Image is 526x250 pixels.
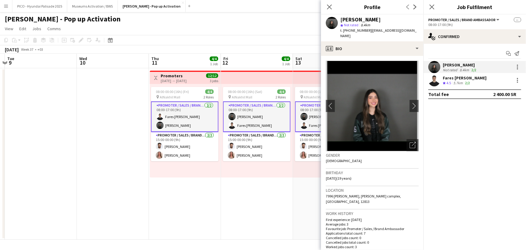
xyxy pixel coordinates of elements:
span: Week 37 [20,47,35,52]
p: Cancelled jobs total count: 0 [326,240,419,245]
p: Worked jobs count: 3 [326,245,419,249]
div: [DATE] [5,46,19,53]
span: Fri [223,56,228,61]
app-skills-label: 2/2 [471,68,476,72]
span: 2 Roles [276,95,286,99]
p: Cancelled jobs count: 0 [326,236,419,240]
span: 10 [78,59,87,66]
app-job-card: 08:00-00:00 (16h) (Fri)4/4 AlNakhil Mall2 RolesPromoter / Sales / Brand Ambassador2/208:00-17:00 ... [151,87,219,161]
a: Edit [17,25,29,33]
span: 8.4km [360,23,371,27]
h3: Birthday [326,170,419,175]
div: Not rated [443,68,458,72]
div: Total fee [428,91,449,97]
div: [PERSON_NAME] [443,62,477,68]
span: AlNakhil Mall [160,95,180,99]
app-job-card: 08:00-00:00 (16h) (Sat)4/4 AlNakhil Mall2 RolesPromoter / Sales / Brand Ambassador2/208:00-17:00 ... [223,87,291,161]
img: Crew avatar or photo [326,61,419,151]
span: 12/12 [206,73,218,78]
span: 4/4 [277,89,286,94]
span: Thu [151,56,159,61]
span: 9 [6,59,14,66]
span: | [EMAIL_ADDRESS][DOMAIN_NAME] [340,28,417,38]
span: [DATE] (19 years) [326,176,351,181]
app-card-role: Promoter / Sales / Brand Ambassador2/215:00-00:00 (9h)[PERSON_NAME][PERSON_NAME] [295,132,363,161]
div: 5.7km [452,81,464,86]
div: 08:00-17:00 (9h) [428,22,521,27]
a: Jobs [30,25,44,33]
span: View [5,26,13,31]
span: 4/4 [210,56,218,61]
p: Average jobs: 3 [326,222,419,226]
p: Favourite job: Promoter / Sales / Brand Ambassador [326,226,419,231]
span: 08:00-00:00 (16h) (Sun) [300,89,335,94]
div: +03 [37,47,43,52]
span: AlNakhil Mall [304,95,324,99]
h3: Profile [321,3,424,11]
div: [DATE] → [DATE] [161,79,187,83]
span: 7996 [PERSON_NAME], [PERSON_NAME] complex, [GEOGRAPHIC_DATA], 12813 [326,194,401,204]
span: 4/4 [205,89,214,94]
h3: Gender [326,152,419,158]
div: Fares [PERSON_NAME] [443,75,487,81]
app-card-role: Promoter / Sales / Brand Ambassador2/208:00-17:00 (9h)Fares [PERSON_NAME][PERSON_NAME] [151,101,219,132]
span: 13 [294,59,302,66]
div: 8.4km [458,68,470,72]
app-card-role: Promoter / Sales / Brand Ambassador2/208:00-17:00 (9h)[PERSON_NAME]Fares [PERSON_NAME] [223,101,291,132]
span: Not rated [344,23,358,27]
div: Confirmed [424,29,526,44]
span: 08:00-00:00 (16h) (Sat) [228,89,262,94]
span: t. [PHONE_NUMBER] [340,28,372,33]
p: First experience: [DATE] [326,217,419,222]
a: View [2,25,16,33]
button: PICO - Hyundai Palisade 2025 [12,0,67,12]
h3: Location [326,187,419,193]
span: 4.5 [446,81,451,85]
span: 2 Roles [203,95,214,99]
span: Tue [7,56,14,61]
h3: Promoters [161,73,187,79]
button: Museums Activation / BWS [67,0,118,12]
div: 3 jobs [210,78,218,83]
app-job-card: 08:00-00:00 (16h) (Sun)4/4 AlNakhil Mall2 RolesPromoter / Sales / Brand Ambassador2/208:00-17:00 ... [295,87,363,161]
span: Edit [19,26,26,31]
span: 4/4 [282,56,290,61]
span: 12 [222,59,228,66]
div: 1 Job [210,62,218,66]
span: -- [514,18,521,22]
a: Comms [45,25,63,33]
h3: Work history [326,211,419,216]
span: Promoter / Sales / Brand Ambassador [428,18,496,22]
app-card-role: Promoter / Sales / Brand Ambassador2/215:00-00:00 (9h)[PERSON_NAME][PERSON_NAME] [223,132,291,161]
button: [PERSON_NAME] - Pop up Activation [118,0,186,12]
span: 11 [150,59,159,66]
span: Comms [47,26,61,31]
h1: [PERSON_NAME] - Pop up Activation [5,14,121,24]
p: Applications total count: 7 [326,231,419,236]
app-card-role: Promoter / Sales / Brand Ambassador2/208:00-17:00 (9h)[PERSON_NAME]Fares [PERSON_NAME] [295,101,363,132]
span: [DEMOGRAPHIC_DATA] [326,159,362,163]
span: Wed [79,56,87,61]
button: Promoter / Sales / Brand Ambassador [428,18,500,22]
span: AlNakhil Mall [232,95,252,99]
h3: Job Fulfilment [424,3,526,11]
app-card-role: Promoter / Sales / Brand Ambassador2/215:00-00:00 (9h)[PERSON_NAME][PERSON_NAME] [151,132,219,161]
span: 08:00-00:00 (16h) (Fri) [156,89,189,94]
div: [PERSON_NAME] [340,17,381,22]
div: 1 Job [282,62,290,66]
span: Jobs [32,26,41,31]
div: Bio [321,41,424,56]
div: 2 400.00 SR [493,91,516,97]
span: Sat [295,56,302,61]
app-skills-label: 2/2 [465,81,470,85]
div: Open photos pop-in [407,139,419,151]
